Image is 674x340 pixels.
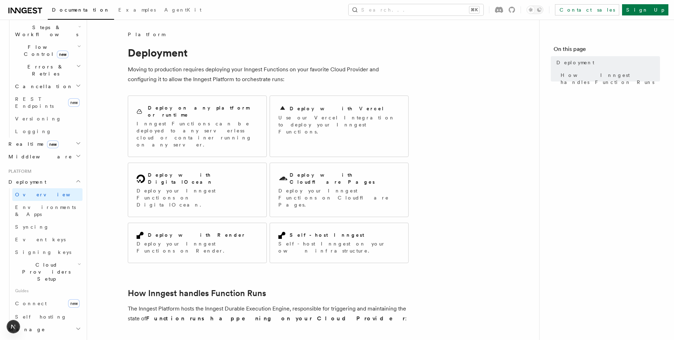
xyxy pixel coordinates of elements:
strong: Function runs happening on your Cloud Provider [146,315,405,322]
span: Deployment [6,178,46,185]
div: Deployment [6,188,82,323]
a: Self hosting [12,310,82,323]
span: Realtime [6,140,59,148]
span: Platform [128,31,165,38]
a: Logging [12,125,82,138]
a: Overview [12,188,82,201]
a: Deploy with DigitalOceanDeploy your Inngest Functions on DigitalOcean. [128,163,267,217]
a: Deployment [554,56,660,69]
a: Syncing [12,221,82,233]
h1: Deployment [128,46,409,59]
span: Environments & Apps [15,204,76,217]
span: new [68,98,80,107]
span: Overview [15,192,87,197]
h2: Deploy with Vercel [290,105,384,112]
h4: On this page [554,45,660,56]
span: Manage [6,326,45,333]
span: Documentation [52,7,110,13]
a: Event keys [12,233,82,246]
span: Deployment [556,59,594,66]
a: Self-host InngestSelf-host Inngest on your own infrastructure. [270,223,409,263]
span: Platform [6,169,32,174]
p: Deploy your Inngest Functions on Render. [137,240,258,254]
h2: Deploy with DigitalOcean [148,171,258,185]
a: AgentKit [160,2,206,19]
a: Deploy on any platform or runtimeInngest Functions can be deployed to any serverless cloud or con... [128,96,267,157]
span: Steps & Workflows [12,24,78,38]
span: Cancellation [12,83,73,90]
button: Realtimenew [6,138,82,150]
span: Flow Control [12,44,77,58]
button: Manage [6,323,82,336]
span: Middleware [6,153,72,160]
a: Versioning [12,112,82,125]
kbd: ⌘K [469,6,479,13]
button: Errors & Retries [12,60,82,80]
span: new [47,140,59,148]
p: Inngest Functions can be deployed to any serverless cloud or container running on any server. [137,120,258,148]
span: Self hosting [15,314,67,320]
button: Steps & Workflows [12,21,82,41]
a: Documentation [48,2,114,20]
h2: Deploy with Cloudflare Pages [290,171,400,185]
h2: Deploy with Render [148,231,246,238]
a: Deploy with RenderDeploy your Inngest Functions on Render. [128,223,267,263]
p: Deploy your Inngest Functions on DigitalOcean. [137,187,258,208]
p: Use our Vercel Integration to deploy your Inngest Functions. [278,114,400,135]
span: Examples [118,7,156,13]
a: Deploy with Cloudflare PagesDeploy your Inngest Functions on Cloudflare Pages. [270,163,409,217]
button: Deployment [6,176,82,188]
span: new [68,299,80,308]
button: Flow Controlnew [12,41,82,60]
a: Deploy with VercelUse our Vercel Integration to deploy your Inngest Functions. [270,96,409,157]
a: Sign Up [622,4,668,15]
a: REST Endpointsnew [12,93,82,112]
button: Search...⌘K [349,4,483,15]
a: How Inngest handles Function Runs [558,69,660,89]
a: How Inngest handles Function Runs [128,288,266,298]
svg: Cloudflare [278,174,288,184]
a: Contact sales [555,4,619,15]
h2: Self-host Inngest [290,231,364,238]
a: Signing keys [12,246,82,259]
p: The Inngest Platform hosts the Inngest Durable Execution Engine, responsible for triggering and m... [128,304,409,323]
span: new [57,51,68,58]
p: Deploy your Inngest Functions on Cloudflare Pages. [278,187,400,208]
span: Signing keys [15,249,71,255]
span: Cloud Providers Setup [12,261,78,282]
span: Syncing [15,224,49,230]
span: Event keys [15,237,66,242]
div: Inngest Functions [6,8,82,138]
span: Logging [15,129,52,134]
a: Environments & Apps [12,201,82,221]
span: Connect [15,301,47,306]
span: Guides [12,285,82,296]
a: Examples [114,2,160,19]
span: AgentKit [164,7,201,13]
a: Connectnew [12,296,82,310]
button: Toggle dark mode [527,6,543,14]
button: Cloud Providers Setup [12,259,82,285]
button: Cancellation [12,80,82,93]
span: Versioning [15,116,61,122]
span: REST Endpoints [15,96,54,109]
h2: Deploy on any platform or runtime [148,104,258,118]
p: Self-host Inngest on your own infrastructure. [278,240,400,254]
button: Middleware [6,150,82,163]
p: Moving to production requires deploying your Inngest Functions on your favorite Cloud Provider an... [128,65,409,84]
span: How Inngest handles Function Runs [561,72,660,86]
span: Errors & Retries [12,63,76,77]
